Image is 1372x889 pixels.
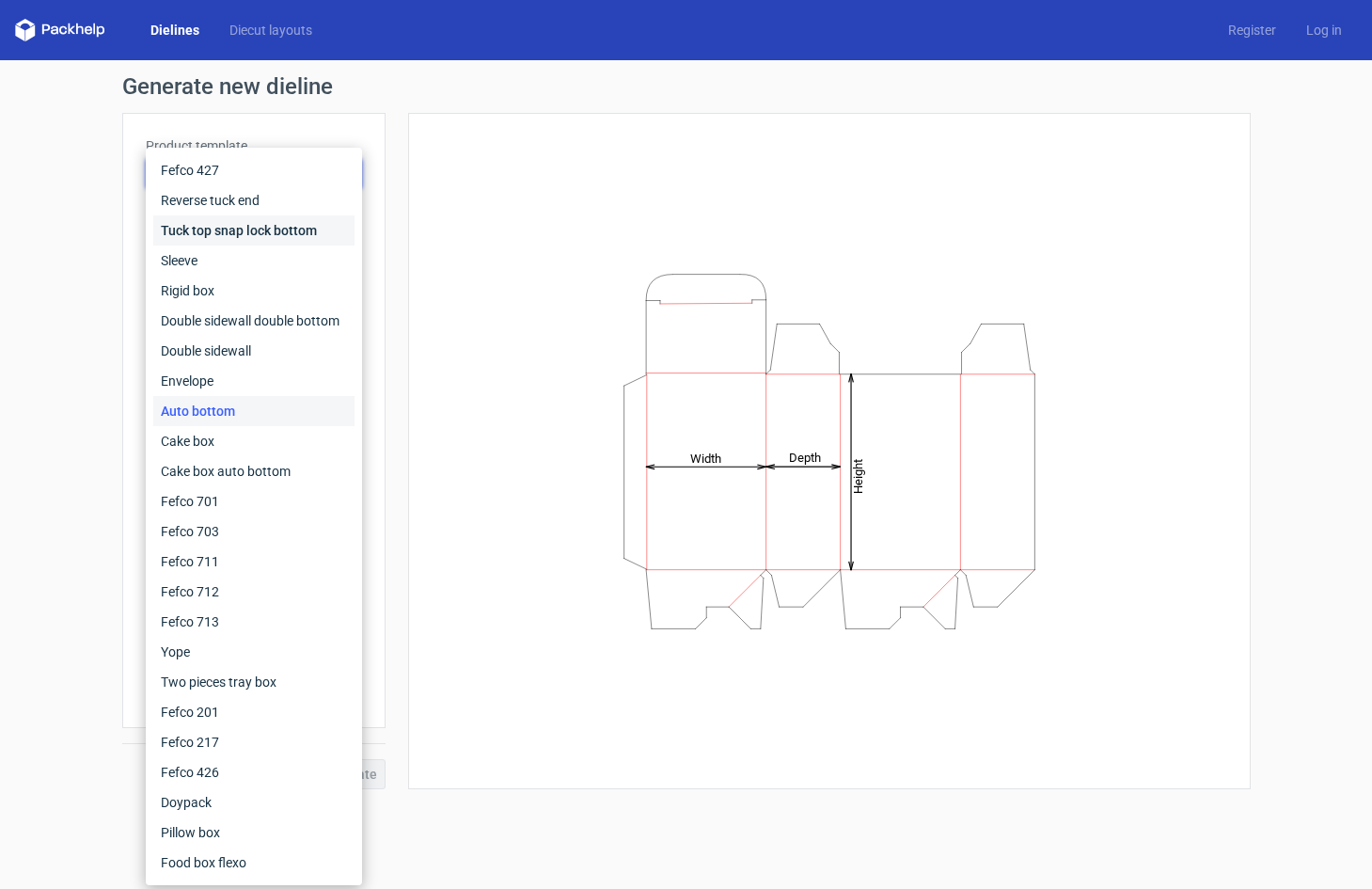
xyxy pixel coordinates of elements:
div: Fefco 426 [153,757,355,787]
div: Double sidewall double bottom [153,306,355,336]
div: Auto bottom [153,396,355,426]
div: Fefco 713 [153,607,355,637]
div: Fefco 703 [153,516,355,547]
tspan: Depth [788,451,820,465]
div: Two pieces tray box [153,667,355,697]
div: Fefco 712 [153,577,355,607]
div: Double sidewall [153,336,355,366]
div: Fefco 217 [153,727,355,757]
div: Cake box [153,426,355,456]
div: Yope [153,637,355,667]
div: Cake box auto bottom [153,456,355,486]
div: Doypack [153,787,355,818]
a: Register [1213,21,1291,40]
a: Log in [1291,21,1357,40]
h1: Generate new dieline [122,75,1251,98]
tspan: Width [689,451,720,465]
tspan: Height [850,458,864,493]
div: Fefco 701 [153,486,355,516]
div: Food box flexo [153,848,355,878]
div: Tuck top snap lock bottom [153,215,355,246]
a: Dielines [135,21,214,40]
div: Sleeve [153,246,355,276]
label: Product template [146,136,362,155]
div: Rigid box [153,276,355,306]
a: Diecut layouts [214,21,327,40]
div: Fefco 201 [153,697,355,727]
div: Fefco 711 [153,547,355,577]
div: Pillow box [153,818,355,848]
div: Reverse tuck end [153,185,355,215]
div: Fefco 427 [153,155,355,185]
div: Envelope [153,366,355,396]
